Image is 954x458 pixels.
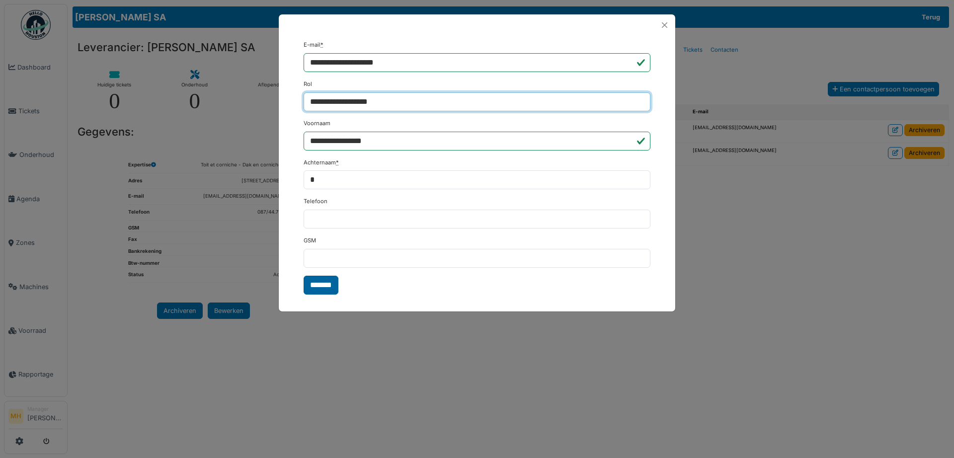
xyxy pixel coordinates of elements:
label: E-mail [304,41,323,49]
abbr: Verplicht [336,159,339,166]
button: Close [658,18,671,32]
label: GSM [304,236,316,245]
abbr: Verplicht [320,41,323,48]
label: Voornaam [304,119,330,128]
label: Telefoon [304,197,327,206]
label: Rol [304,80,312,88]
label: Achternaam [304,158,339,167]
